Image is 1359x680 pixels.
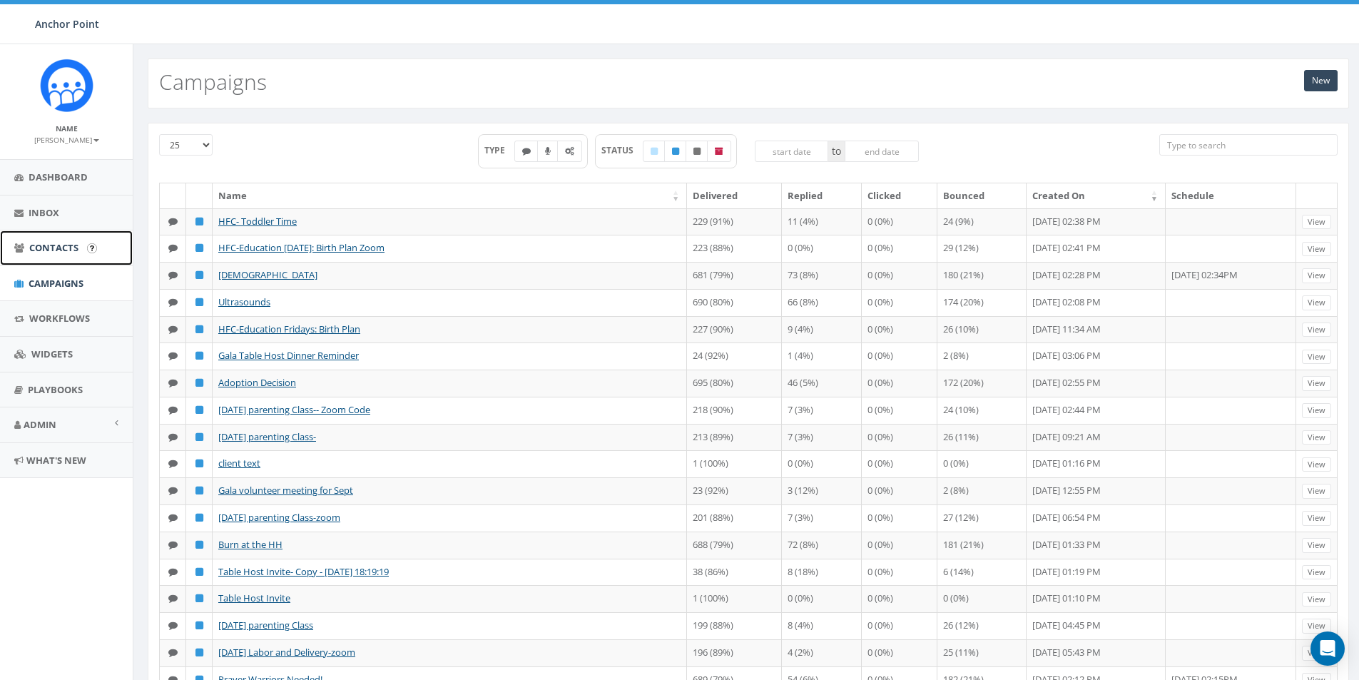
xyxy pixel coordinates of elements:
[782,397,861,424] td: 7 (3%)
[31,347,73,360] span: Widgets
[1027,235,1166,262] td: [DATE] 02:41 PM
[1302,430,1331,445] a: View
[862,424,937,451] td: 0 (0%)
[687,585,782,612] td: 1 (100%)
[29,171,88,183] span: Dashboard
[1027,639,1166,666] td: [DATE] 05:43 PM
[218,268,317,281] a: [DEMOGRAPHIC_DATA]
[40,59,93,112] img: Rally_platform_Icon_1.png
[35,17,99,31] span: Anchor Point
[862,208,937,235] td: 0 (0%)
[782,450,861,477] td: 0 (0%)
[1027,289,1166,316] td: [DATE] 02:08 PM
[168,432,178,442] i: Text SMS
[782,504,861,532] td: 7 (3%)
[937,450,1027,477] td: 0 (0%)
[862,370,937,397] td: 0 (0%)
[195,540,203,549] i: Published
[195,486,203,495] i: Published
[782,559,861,586] td: 8 (18%)
[1027,450,1166,477] td: [DATE] 01:16 PM
[218,215,297,228] a: HFC- Toddler Time
[937,612,1027,639] td: 26 (12%)
[218,511,340,524] a: [DATE] parenting Class-zoom
[168,325,178,334] i: Text SMS
[168,486,178,495] i: Text SMS
[937,235,1027,262] td: 29 (12%)
[862,450,937,477] td: 0 (0%)
[168,405,178,415] i: Text SMS
[168,621,178,630] i: Text SMS
[862,559,937,586] td: 0 (0%)
[195,325,203,334] i: Published
[168,648,178,657] i: Text SMS
[937,397,1027,424] td: 24 (10%)
[1027,477,1166,504] td: [DATE] 12:55 PM
[687,612,782,639] td: 199 (88%)
[1302,323,1331,338] a: View
[195,513,203,522] i: Published
[937,370,1027,397] td: 172 (20%)
[28,383,83,396] span: Playbooks
[195,270,203,280] i: Published
[687,450,782,477] td: 1 (100%)
[87,243,97,253] input: Submit
[168,459,178,468] i: Text SMS
[1302,565,1331,580] a: View
[1027,559,1166,586] td: [DATE] 01:19 PM
[937,639,1027,666] td: 25 (11%)
[195,298,203,307] i: Published
[29,312,90,325] span: Workflows
[937,504,1027,532] td: 27 (12%)
[557,141,582,162] label: Automated Message
[168,567,178,577] i: Text SMS
[782,370,861,397] td: 46 (5%)
[545,147,551,156] i: Ringless Voice Mail
[937,559,1027,586] td: 6 (14%)
[24,418,56,431] span: Admin
[168,594,178,603] i: Text SMS
[687,477,782,504] td: 23 (92%)
[168,540,178,549] i: Text SMS
[937,585,1027,612] td: 0 (0%)
[159,70,267,93] h2: Campaigns
[862,477,937,504] td: 0 (0%)
[195,594,203,603] i: Published
[195,432,203,442] i: Published
[29,206,59,219] span: Inbox
[687,559,782,586] td: 38 (86%)
[687,504,782,532] td: 201 (88%)
[1302,538,1331,553] a: View
[218,323,360,335] a: HFC-Education Fridays: Birth Plan
[937,424,1027,451] td: 26 (11%)
[195,217,203,226] i: Published
[937,289,1027,316] td: 174 (20%)
[687,397,782,424] td: 218 (90%)
[937,532,1027,559] td: 181 (21%)
[845,141,919,162] input: end date
[1027,424,1166,451] td: [DATE] 09:21 AM
[782,262,861,289] td: 73 (8%)
[755,141,829,162] input: start date
[862,183,937,208] th: Clicked
[937,342,1027,370] td: 2 (8%)
[218,484,353,497] a: Gala volunteer meeting for Sept
[29,277,83,290] span: Campaigns
[937,262,1027,289] td: 180 (21%)
[29,241,78,254] span: Contacts
[34,133,99,146] a: [PERSON_NAME]
[1027,316,1166,343] td: [DATE] 11:34 AM
[56,123,78,133] small: Name
[828,141,845,162] span: to
[1302,646,1331,661] a: View
[218,349,359,362] a: Gala Table Host Dinner Reminder
[651,147,658,156] i: Draft
[862,532,937,559] td: 0 (0%)
[1027,532,1166,559] td: [DATE] 01:33 PM
[218,592,290,604] a: Table Host Invite
[522,147,531,156] i: Text SMS
[168,243,178,253] i: Text SMS
[687,183,782,208] th: Delivered
[218,646,355,659] a: [DATE] Labor and Delivery-zoom
[687,370,782,397] td: 695 (80%)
